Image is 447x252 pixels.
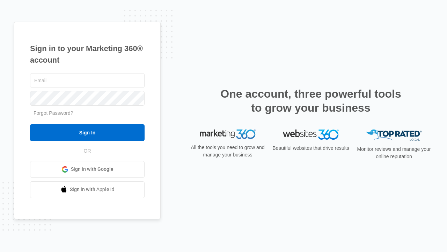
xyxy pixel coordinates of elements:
[71,166,113,173] span: Sign in with Google
[34,110,73,116] a: Forgot Password?
[355,146,433,160] p: Monitor reviews and manage your online reputation
[189,144,267,159] p: All the tools you need to grow and manage your business
[79,147,96,155] span: OR
[272,145,350,152] p: Beautiful websites that drive results
[218,87,403,115] h2: One account, three powerful tools to grow your business
[30,124,145,141] input: Sign In
[366,129,422,141] img: Top Rated Local
[70,186,115,193] span: Sign in with Apple Id
[30,73,145,88] input: Email
[200,129,256,139] img: Marketing 360
[30,161,145,178] a: Sign in with Google
[283,129,339,140] img: Websites 360
[30,181,145,198] a: Sign in with Apple Id
[30,43,145,66] h1: Sign in to your Marketing 360® account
